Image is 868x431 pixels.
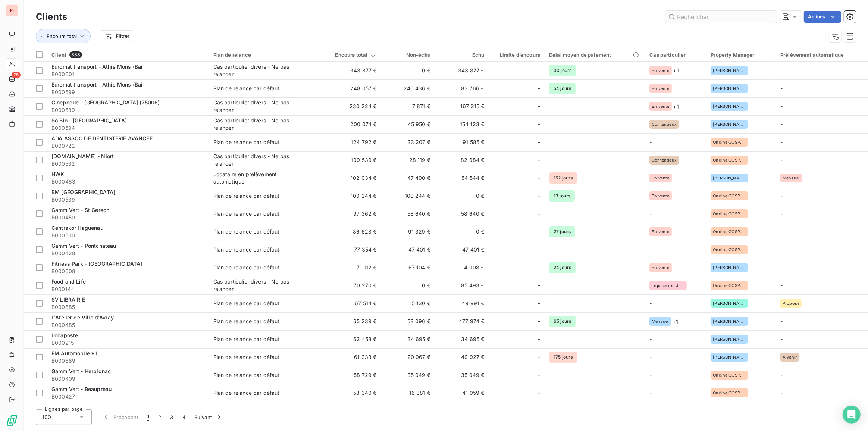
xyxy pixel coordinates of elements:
[780,390,783,396] span: -
[649,139,652,145] span: -
[324,223,381,241] td: 86 628 €
[324,97,381,115] td: 230 224 €
[435,205,489,223] td: 58 640 €
[435,223,489,241] td: 0 €
[381,97,435,115] td: 7 871 €
[780,210,783,217] span: -
[538,210,540,218] span: -
[538,371,540,379] span: -
[493,52,540,58] div: Limite d’encours
[51,260,142,267] span: Fitness Park - [GEOGRAPHIC_DATA]
[673,318,678,325] span: + 1
[213,353,280,361] div: Plan de relance par défaut
[538,318,540,325] span: -
[42,413,51,421] span: 100
[381,294,435,312] td: 15 130 €
[51,278,86,285] span: Food and Life
[713,229,746,234] span: Ondine COSPEREC
[154,409,166,425] button: 2
[549,83,576,94] span: 54 jours
[649,372,652,378] span: -
[652,158,677,162] span: Contentieux
[381,330,435,348] td: 34 695 €
[538,282,540,289] span: -
[652,319,669,324] span: Mensuel
[381,115,435,133] td: 45 950 €
[652,265,669,270] span: En vente
[538,353,540,361] span: -
[435,294,489,312] td: 49 991 €
[713,247,746,252] span: Ondine COSPEREC
[324,151,381,169] td: 109 530 €
[713,140,746,144] span: Ondine COSPEREC
[713,265,746,270] span: [PERSON_NAME]
[780,372,783,378] span: -
[780,282,783,288] span: -
[713,104,746,109] span: [PERSON_NAME]
[665,11,777,23] input: Rechercher
[780,246,783,253] span: -
[780,264,783,271] span: -
[324,205,381,223] td: 97 362 €
[213,117,307,132] div: Cas particulier divers - Ne pas relancer
[381,133,435,151] td: 33 207 €
[435,312,489,330] td: 477 974 €
[324,366,381,384] td: 58 729 €
[324,348,381,366] td: 61 338 €
[213,138,280,146] div: Plan de relance par défaut
[713,86,746,91] span: [PERSON_NAME]
[673,66,679,74] span: + 1
[649,390,652,396] span: -
[213,153,307,168] div: Cas particulier divers - Ne pas relancer
[324,241,381,259] td: 77 354 €
[652,68,669,73] span: En vente
[51,268,204,275] span: B000608
[324,259,381,277] td: 71 112 €
[435,348,489,366] td: 40 927 €
[51,81,142,88] span: Euromat transport - Athis Mons (Bai
[381,348,435,366] td: 20 967 €
[381,62,435,79] td: 0 €
[652,176,669,180] span: En vente
[435,97,489,115] td: 167 215 €
[51,296,85,303] span: SV LIBRAIRIE
[51,178,204,185] span: B000483
[213,246,280,253] div: Plan de relance par défaut
[843,406,861,424] div: Open Intercom Messenger
[381,241,435,259] td: 47 401 €
[780,336,783,342] span: -
[381,79,435,97] td: 246 436 €
[780,228,783,235] span: -
[713,122,746,127] span: [PERSON_NAME]
[435,187,489,205] td: 0 €
[51,339,204,347] span: B000215
[538,138,540,146] span: -
[51,285,204,293] span: B000144
[386,52,431,58] div: Non-échu
[713,176,746,180] span: [PERSON_NAME]
[713,68,746,73] span: [PERSON_NAME]
[51,106,204,114] span: B000589
[51,393,204,400] span: B000427
[549,226,575,237] span: 27 jours
[51,375,204,382] span: B000409
[51,207,109,213] span: Gamm Vert - St Gereon
[780,103,783,109] span: -
[213,278,307,293] div: Cas particulier divers - Ne pas relancer
[435,330,489,348] td: 34 695 €
[538,85,540,92] span: -
[213,389,280,397] div: Plan de relance par défaut
[51,88,204,96] span: B000599
[324,312,381,330] td: 65 239 €
[381,169,435,187] td: 47 490 €
[51,99,160,106] span: Cinepoque - [GEOGRAPHIC_DATA] (75006)
[51,160,204,168] span: B000532
[213,99,307,114] div: Cas particulier divers - Ne pas relancer
[190,409,228,425] button: Suivant
[435,241,489,259] td: 47 401 €
[51,196,204,203] span: B000539
[780,85,783,91] span: -
[649,246,652,253] span: -
[6,415,18,427] img: Logo LeanPay
[36,10,67,24] h3: Clients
